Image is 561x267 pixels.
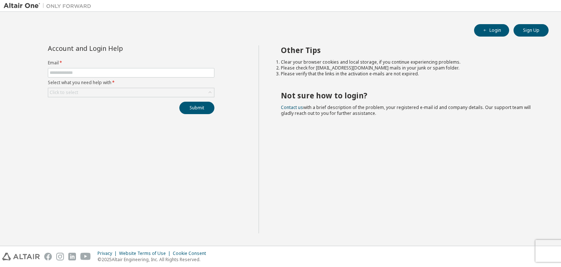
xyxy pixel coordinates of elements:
p: © 2025 Altair Engineering, Inc. All Rights Reserved. [98,256,210,263]
li: Clear your browser cookies and local storage, if you continue experiencing problems. [281,59,536,65]
img: youtube.svg [80,253,91,260]
div: Privacy [98,251,119,256]
img: altair_logo.svg [2,253,40,260]
img: linkedin.svg [68,253,76,260]
button: Sign Up [514,24,549,37]
div: Website Terms of Use [119,251,173,256]
div: Click to select [48,88,214,97]
a: Contact us [281,104,303,110]
img: Altair One [4,2,95,10]
label: Select what you need help with [48,80,214,86]
button: Login [474,24,509,37]
h2: Not sure how to login? [281,91,536,100]
span: with a brief description of the problem, your registered e-mail id and company details. Our suppo... [281,104,531,116]
div: Account and Login Help [48,45,181,51]
h2: Other Tips [281,45,536,55]
img: instagram.svg [56,253,64,260]
div: Cookie Consent [173,251,210,256]
li: Please check for [EMAIL_ADDRESS][DOMAIN_NAME] mails in your junk or spam folder. [281,65,536,71]
li: Please verify that the links in the activation e-mails are not expired. [281,71,536,77]
button: Submit [179,102,214,114]
label: Email [48,60,214,66]
div: Click to select [50,90,78,95]
img: facebook.svg [44,253,52,260]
